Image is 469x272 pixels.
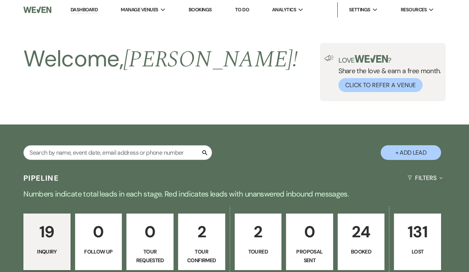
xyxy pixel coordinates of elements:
[381,145,441,160] button: + Add Lead
[349,6,371,14] span: Settings
[189,6,212,13] a: Bookings
[399,219,436,244] p: 131
[334,55,441,92] div: Share the love & earn a free month.
[291,219,328,244] p: 0
[324,55,334,61] img: loud-speaker-illustration.svg
[394,214,441,270] a: 131Lost
[183,247,220,264] p: Tour Confirmed
[121,6,158,14] span: Manage Venues
[404,168,446,188] button: Filters
[355,55,388,63] img: weven-logo-green.svg
[28,219,66,244] p: 19
[286,214,333,270] a: 0Proposal Sent
[23,145,212,160] input: Search by name, event date, email address or phone number
[272,6,296,14] span: Analytics
[178,214,225,270] a: 2Tour Confirmed
[80,219,117,244] p: 0
[80,247,117,256] p: Follow Up
[240,247,277,256] p: Toured
[399,247,436,256] p: Lost
[23,173,59,183] h3: Pipeline
[23,2,51,18] img: Weven Logo
[23,214,71,270] a: 19Inquiry
[131,219,169,244] p: 0
[131,247,169,264] p: Tour Requested
[235,6,249,13] a: To Do
[235,214,282,270] a: 2Toured
[126,214,174,270] a: 0Tour Requested
[291,247,328,264] p: Proposal Sent
[23,43,298,75] h2: Welcome,
[240,219,277,244] p: 2
[401,6,427,14] span: Resources
[338,214,385,270] a: 24Booked
[183,219,220,244] p: 2
[71,6,98,14] a: Dashboard
[343,219,380,244] p: 24
[123,42,298,77] span: [PERSON_NAME] !
[338,78,423,92] button: Click to Refer a Venue
[343,247,380,256] p: Booked
[338,55,441,64] p: Love ?
[28,247,66,256] p: Inquiry
[75,214,122,270] a: 0Follow Up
